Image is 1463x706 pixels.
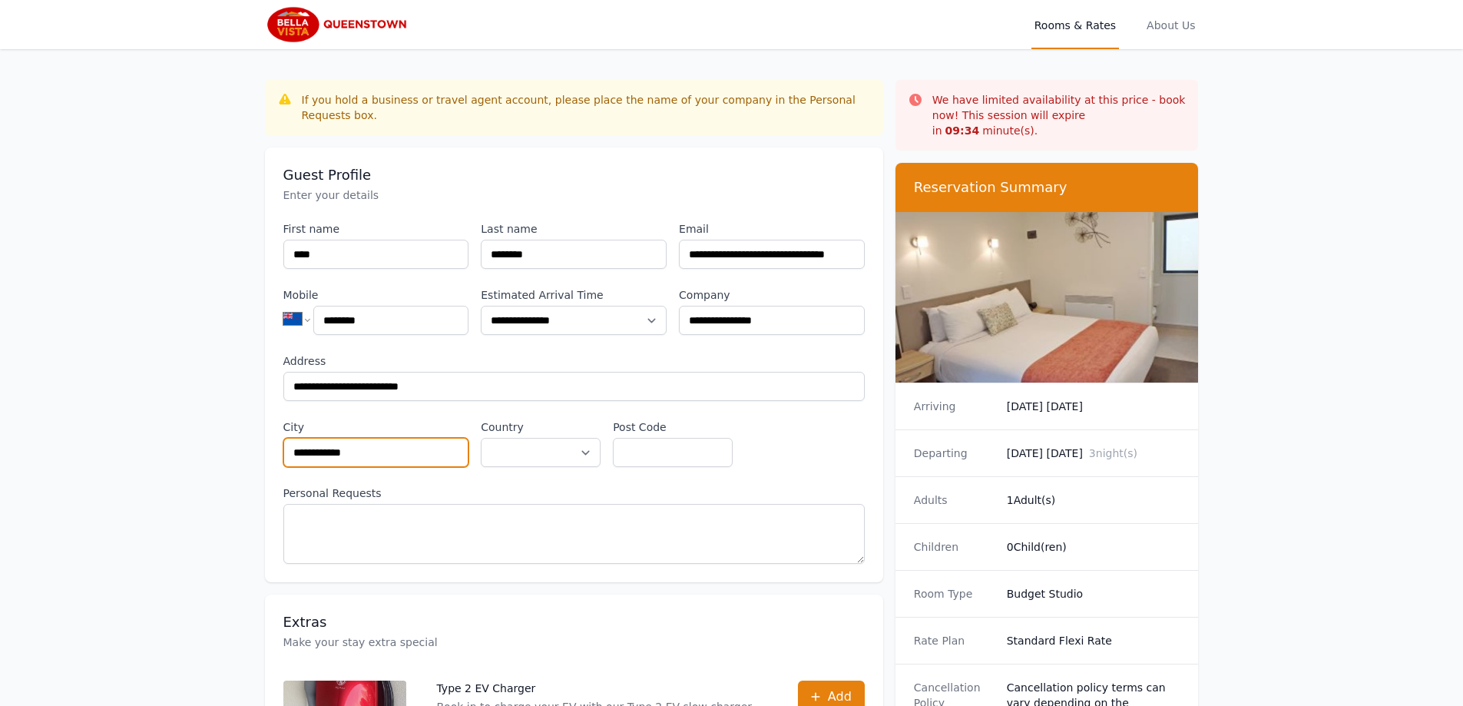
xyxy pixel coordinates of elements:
[1007,633,1180,648] dd: Standard Flexi Rate
[265,6,412,43] img: Bella Vista Queenstown
[914,446,995,461] dt: Departing
[945,124,980,137] strong: 09 : 34
[283,353,865,369] label: Address
[1007,586,1180,602] dd: Budget Studio
[283,613,865,631] h3: Extras
[914,586,995,602] dt: Room Type
[613,419,733,435] label: Post Code
[1007,446,1180,461] dd: [DATE] [DATE]
[895,212,1199,383] img: Budget Studio
[679,287,865,303] label: Company
[1007,492,1180,508] dd: 1 Adult(s)
[283,187,865,203] p: Enter your details
[1007,539,1180,555] dd: 0 Child(ren)
[283,166,865,184] h3: Guest Profile
[437,681,767,696] p: Type 2 EV Charger
[302,92,871,123] div: If you hold a business or travel agent account, please place the name of your company in the Pers...
[679,221,865,237] label: Email
[481,287,667,303] label: Estimated Arrival Time
[283,635,865,650] p: Make your stay extra special
[914,492,995,508] dt: Adults
[283,221,469,237] label: First name
[914,539,995,555] dt: Children
[481,419,601,435] label: Country
[914,633,995,648] dt: Rate Plan
[1089,447,1137,459] span: 3 night(s)
[1007,399,1180,414] dd: [DATE] [DATE]
[283,419,469,435] label: City
[283,486,865,501] label: Personal Requests
[828,688,852,706] span: Add
[914,399,995,414] dt: Arriving
[283,287,469,303] label: Mobile
[932,92,1187,138] p: We have limited availability at this price - book now! This session will expire in minute(s).
[481,221,667,237] label: Last name
[914,178,1180,197] h3: Reservation Summary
